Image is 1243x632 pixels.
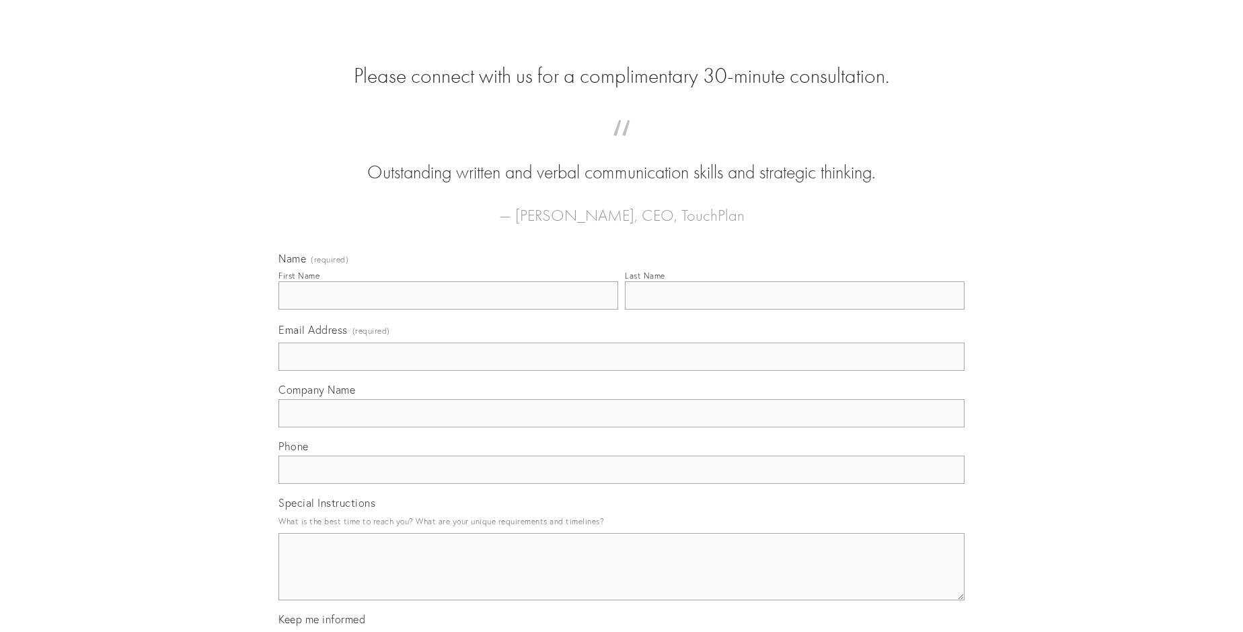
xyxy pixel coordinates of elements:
span: Name [278,252,306,265]
figcaption: — [PERSON_NAME], CEO, TouchPlan [300,186,943,229]
h2: Please connect with us for a complimentary 30-minute consultation. [278,63,965,89]
span: Special Instructions [278,496,375,510]
span: Keep me informed [278,612,365,626]
span: Phone [278,440,309,453]
span: Email Address [278,323,348,337]
div: Last Name [625,271,665,281]
span: “ [300,133,943,160]
div: First Name [278,271,319,281]
span: Company Name [278,383,355,396]
p: What is the best time to reach you? What are your unique requirements and timelines? [278,512,965,530]
span: (required) [311,256,348,264]
span: (required) [352,322,390,340]
blockquote: Outstanding written and verbal communication skills and strategic thinking. [300,133,943,186]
